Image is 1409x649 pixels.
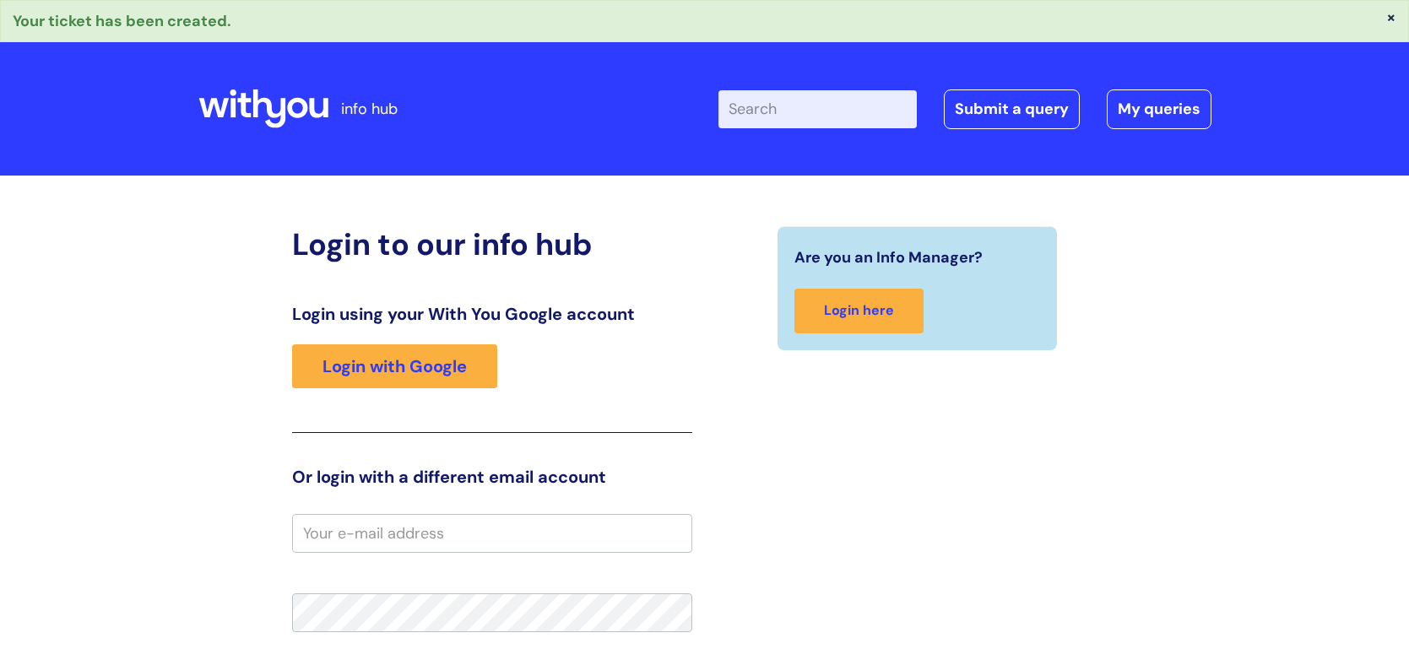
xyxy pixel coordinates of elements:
[1386,9,1396,24] button: ×
[944,89,1080,128] a: Submit a query
[292,226,692,262] h2: Login to our info hub
[718,90,917,127] input: Search
[341,95,398,122] p: info hub
[794,289,924,333] a: Login here
[292,514,692,553] input: Your e-mail address
[292,467,692,487] h3: Or login with a different email account
[794,244,983,271] span: Are you an Info Manager?
[1107,89,1211,128] a: My queries
[292,344,497,388] a: Login with Google
[292,304,692,324] h3: Login using your With You Google account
